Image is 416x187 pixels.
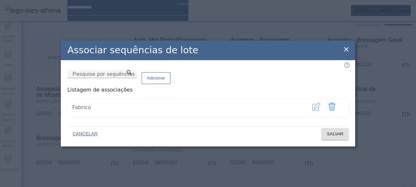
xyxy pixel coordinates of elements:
[73,71,153,77] mat-label: Pesquise por sequências de lote
[67,43,198,57] h2: Associar sequências de lote
[327,131,343,137] span: SALVAR
[142,72,170,84] button: Adicionar
[147,75,165,81] span: Adicionar
[73,70,131,78] input: Number
[73,131,97,137] span: CANCELAR
[321,128,349,140] button: SALVAR
[67,128,103,140] button: CANCELAR
[72,104,301,111] span: Fabrico
[67,87,133,93] label: Listagem de associações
